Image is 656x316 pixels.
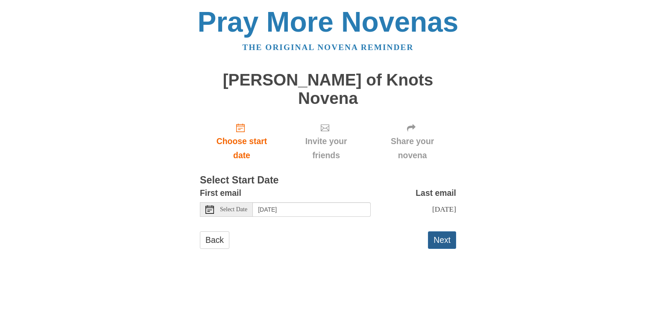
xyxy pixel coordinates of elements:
h3: Select Start Date [200,175,456,186]
a: Choose start date [200,116,284,167]
span: [DATE] [432,205,456,213]
span: Invite your friends [292,134,360,162]
label: Last email [416,186,456,200]
h1: [PERSON_NAME] of Knots Novena [200,71,456,107]
a: Pray More Novenas [198,6,459,38]
a: The original novena reminder [243,43,414,52]
div: Click "Next" to confirm your start date first. [369,116,456,167]
label: First email [200,186,241,200]
span: Select Date [220,207,247,213]
button: Next [428,231,456,249]
div: Click "Next" to confirm your start date first. [284,116,369,167]
span: Share your novena [377,134,448,162]
span: Choose start date [208,134,275,162]
a: Back [200,231,229,249]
